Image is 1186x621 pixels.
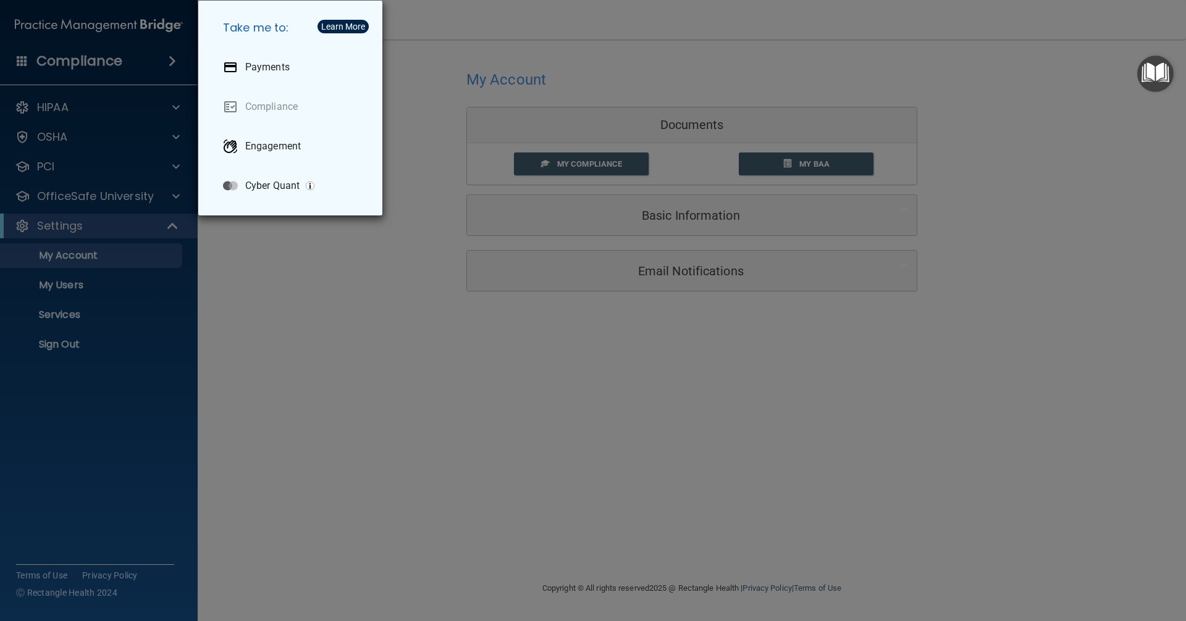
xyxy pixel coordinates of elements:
[213,50,372,85] a: Payments
[245,140,301,152] p: Engagement
[1137,56,1174,92] button: Open Resource Center
[321,22,365,31] div: Learn More
[213,10,372,45] h5: Take me to:
[213,90,372,124] a: Compliance
[213,169,372,203] a: Cyber Quant
[245,61,290,73] p: Payments
[245,180,300,192] p: Cyber Quant
[972,533,1171,583] iframe: Drift Widget Chat Controller
[213,129,372,164] a: Engagement
[318,20,369,33] button: Learn More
